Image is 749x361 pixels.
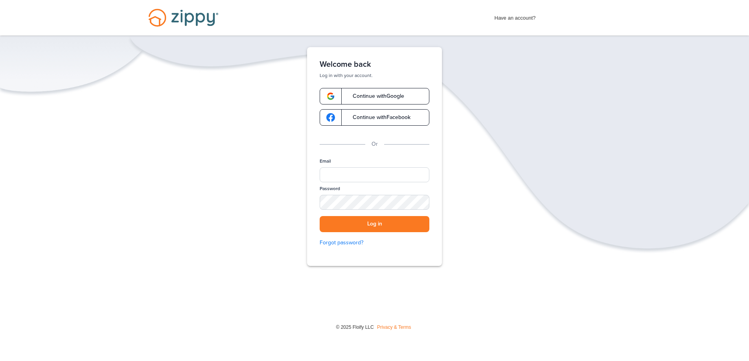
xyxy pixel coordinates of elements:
[320,88,429,104] a: google-logoContinue withGoogle
[320,216,429,232] button: Log in
[320,109,429,126] a: google-logoContinue withFacebook
[495,10,536,22] span: Have an account?
[320,72,429,79] p: Log in with your account.
[320,167,429,182] input: Email
[345,115,410,120] span: Continue with Facebook
[372,140,378,148] p: Or
[320,158,331,165] label: Email
[326,113,335,122] img: google-logo
[320,238,429,247] a: Forgot password?
[377,324,411,330] a: Privacy & Terms
[326,92,335,101] img: google-logo
[320,195,429,210] input: Password
[320,60,429,69] h1: Welcome back
[345,93,404,99] span: Continue with Google
[336,324,374,330] span: © 2025 Floify LLC
[320,185,340,192] label: Password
